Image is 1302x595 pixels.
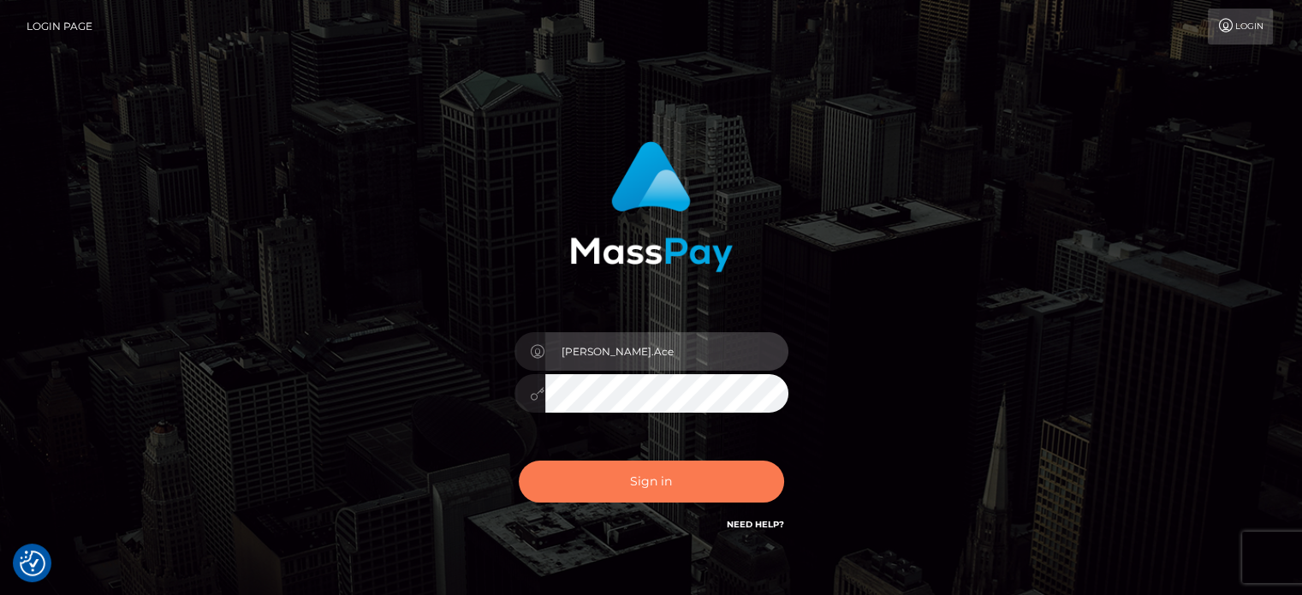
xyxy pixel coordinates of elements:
[570,141,733,272] img: MassPay Login
[20,550,45,576] img: Revisit consent button
[20,550,45,576] button: Consent Preferences
[1208,9,1273,45] a: Login
[727,519,784,530] a: Need Help?
[27,9,92,45] a: Login Page
[519,461,784,503] button: Sign in
[545,332,788,371] input: Username...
